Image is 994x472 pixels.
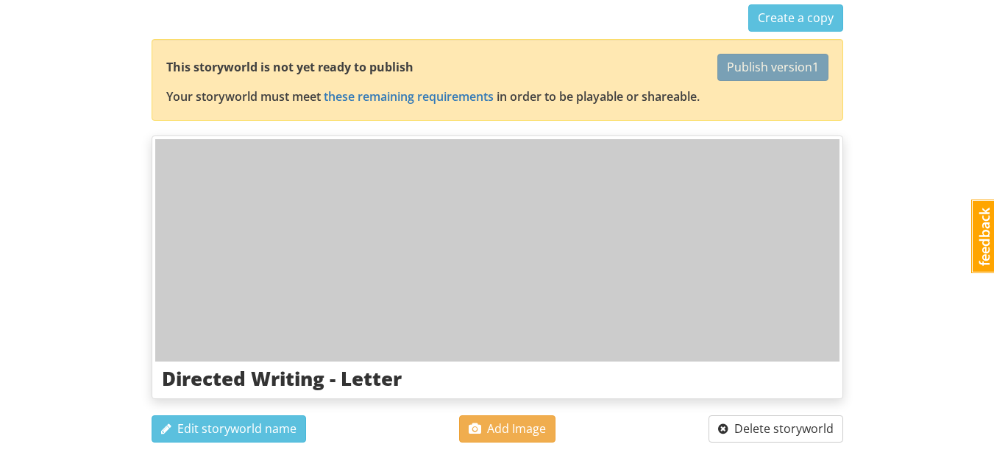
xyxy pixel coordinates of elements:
span: Create a copy [758,10,834,26]
button: Publish version1 [717,54,828,81]
span: Add Image [469,420,546,437]
button: Edit storyworld name [152,415,306,443]
div: Your storyworld must meet in order to be playable or shareable. [166,88,828,105]
button: Delete storyworld [709,415,843,443]
button: Add Image [459,415,555,443]
span: Edit storyworld name [161,420,297,437]
span: Delete storyworld [718,420,834,437]
strong: This storyworld is not yet ready to publish [166,59,413,75]
a: these remaining requirements [324,88,494,105]
button: Create a copy [748,4,843,32]
span: Publish version 1 [727,59,819,75]
h3: Directed Writing - Letter [162,368,833,390]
